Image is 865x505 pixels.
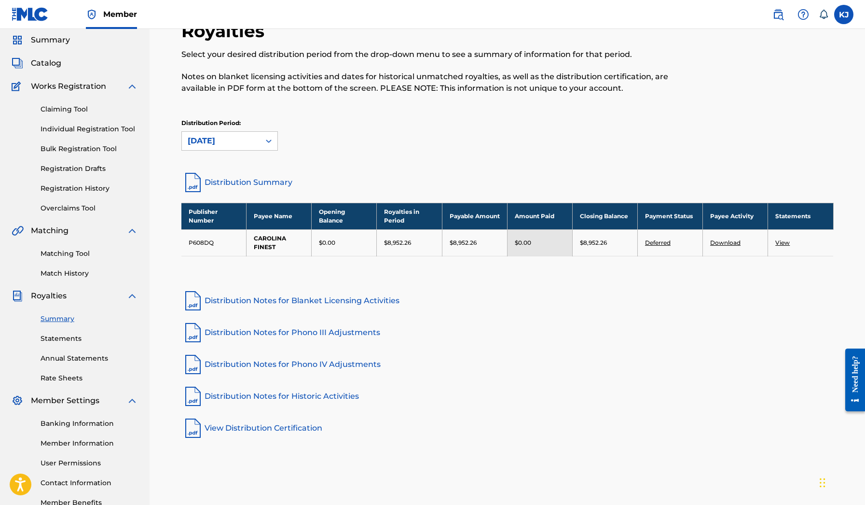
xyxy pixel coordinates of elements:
[794,5,813,24] div: Help
[312,203,377,229] th: Opening Balance
[41,144,138,154] a: Bulk Registration Tool
[769,5,788,24] a: Public Search
[181,289,205,312] img: pdf
[41,419,138,429] a: Banking Information
[838,340,865,420] iframe: Resource Center
[31,34,70,46] span: Summary
[817,459,865,505] iframe: Chat Widget
[181,119,278,127] p: Distribution Period:
[41,183,138,194] a: Registration History
[181,20,269,42] h2: Royalties
[41,164,138,174] a: Registration Drafts
[797,9,809,20] img: help
[41,373,138,383] a: Rate Sheets
[31,57,61,69] span: Catalog
[41,314,138,324] a: Summary
[181,353,834,376] a: Distribution Notes for Phono IV Adjustments
[515,238,531,247] p: $0.00
[442,203,507,229] th: Payable Amount
[181,71,684,94] p: Notes on blanket licensing activities and dates for historical unmatched royalties, as well as th...
[181,417,834,440] a: View Distribution Certification
[181,171,205,194] img: distribution-summary-pdf
[31,290,67,302] span: Royalties
[377,203,442,229] th: Royalties in Period
[645,239,671,246] a: Deferred
[507,203,572,229] th: Amount Paid
[819,10,828,19] div: Notifications
[181,49,684,60] p: Select your desired distribution period from the drop-down menu to see a summary of information f...
[181,417,205,440] img: pdf
[580,238,607,247] p: $8,952.26
[247,229,312,256] td: CAROLINA FINEST
[103,9,137,20] span: Member
[181,353,205,376] img: pdf
[181,385,834,408] a: Distribution Notes for Historic Activities
[126,290,138,302] img: expand
[41,249,138,259] a: Matching Tool
[12,81,24,92] img: Works Registration
[12,290,23,302] img: Royalties
[188,135,254,147] div: [DATE]
[772,9,784,20] img: search
[247,203,312,229] th: Payee Name
[181,203,247,229] th: Publisher Number
[12,7,49,21] img: MLC Logo
[319,238,335,247] p: $0.00
[820,468,825,497] div: Drag
[31,395,99,407] span: Member Settings
[12,395,23,407] img: Member Settings
[703,203,768,229] th: Payee Activity
[31,225,69,237] span: Matching
[12,57,23,69] img: Catalog
[637,203,702,229] th: Payment Status
[572,203,637,229] th: Closing Balance
[41,458,138,468] a: User Permissions
[41,268,138,279] a: Match History
[775,239,790,246] a: View
[41,478,138,488] a: Contact Information
[41,124,138,134] a: Individual Registration Tool
[710,239,741,246] a: Download
[181,385,205,408] img: pdf
[834,5,853,24] div: User Menu
[41,353,138,364] a: Annual Statements
[86,9,97,20] img: Top Rightsholder
[41,104,138,114] a: Claiming Tool
[181,321,834,344] a: Distribution Notes for Phono III Adjustments
[41,334,138,344] a: Statements
[181,289,834,312] a: Distribution Notes for Blanket Licensing Activities
[41,203,138,213] a: Overclaims Tool
[31,81,106,92] span: Works Registration
[126,395,138,407] img: expand
[12,57,61,69] a: CatalogCatalog
[768,203,833,229] th: Statements
[126,225,138,237] img: expand
[12,225,24,237] img: Matching
[450,238,477,247] p: $8,952.26
[181,171,834,194] a: Distribution Summary
[181,229,247,256] td: P608DQ
[181,321,205,344] img: pdf
[12,34,70,46] a: SummarySummary
[384,238,411,247] p: $8,952.26
[126,81,138,92] img: expand
[41,438,138,449] a: Member Information
[12,34,23,46] img: Summary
